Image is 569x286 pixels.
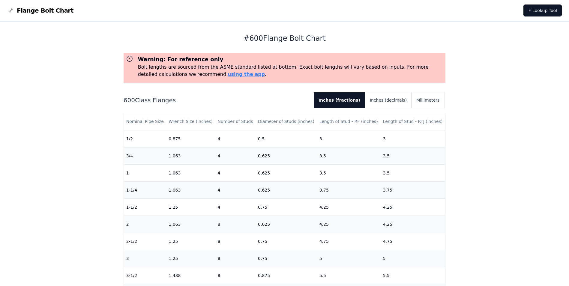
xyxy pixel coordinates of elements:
[166,164,215,181] td: 1.063
[215,164,256,181] td: 4
[256,164,317,181] td: 0.625
[215,181,256,198] td: 4
[256,233,317,250] td: 0.75
[124,198,166,216] td: 1-1/2
[124,96,309,104] h2: 600 Class Flanges
[381,216,445,233] td: 4.25
[124,147,166,164] td: 3/4
[256,130,317,147] td: 0.5
[166,198,215,216] td: 1.25
[124,164,166,181] td: 1
[317,267,381,284] td: 5.5
[381,181,445,198] td: 3.75
[215,216,256,233] td: 8
[124,267,166,284] td: 3-1/2
[215,267,256,284] td: 8
[256,181,317,198] td: 0.625
[381,267,445,284] td: 5.5
[314,92,365,108] button: Inches (fractions)
[381,113,445,130] th: Length of Stud - RTJ (inches)
[381,130,445,147] td: 3
[215,233,256,250] td: 8
[256,113,317,130] th: Diameter of Studs (inches)
[7,6,73,15] a: Flange Bolt Chart LogoFlange Bolt Chart
[166,181,215,198] td: 1.063
[256,250,317,267] td: 0.75
[166,113,215,130] th: Wrench Size (inches)
[412,92,444,108] button: Millimeters
[256,267,317,284] td: 0.875
[124,250,166,267] td: 3
[365,92,412,108] button: Inches (decimals)
[523,4,562,16] a: ⚡ Lookup Tool
[124,216,166,233] td: 2
[228,71,265,77] a: using the app
[317,147,381,164] td: 3.5
[215,130,256,147] td: 4
[215,250,256,267] td: 8
[317,233,381,250] td: 4.75
[166,130,215,147] td: 0.875
[124,130,166,147] td: 1/2
[166,250,215,267] td: 1.25
[124,181,166,198] td: 1-1/4
[381,164,445,181] td: 3.5
[381,250,445,267] td: 5
[317,198,381,216] td: 4.25
[215,113,256,130] th: Number of Studs
[381,198,445,216] td: 4.25
[166,147,215,164] td: 1.063
[138,64,443,78] p: Bolt lengths are sourced from the ASME standard listed at bottom. Exact bolt lengths will vary ba...
[124,233,166,250] td: 2-1/2
[317,181,381,198] td: 3.75
[7,7,14,14] img: Flange Bolt Chart Logo
[256,216,317,233] td: 0.625
[166,233,215,250] td: 1.25
[317,113,381,130] th: Length of Stud - RF (inches)
[381,233,445,250] td: 4.75
[166,216,215,233] td: 1.063
[317,164,381,181] td: 3.5
[124,113,166,130] th: Nominal Pipe Size
[317,216,381,233] td: 4.25
[215,147,256,164] td: 4
[166,267,215,284] td: 1.438
[381,147,445,164] td: 3.5
[17,6,73,15] span: Flange Bolt Chart
[256,147,317,164] td: 0.625
[124,34,446,43] h1: # 600 Flange Bolt Chart
[215,198,256,216] td: 4
[317,250,381,267] td: 5
[317,130,381,147] td: 3
[138,55,443,64] h3: Warning: For reference only
[256,198,317,216] td: 0.75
